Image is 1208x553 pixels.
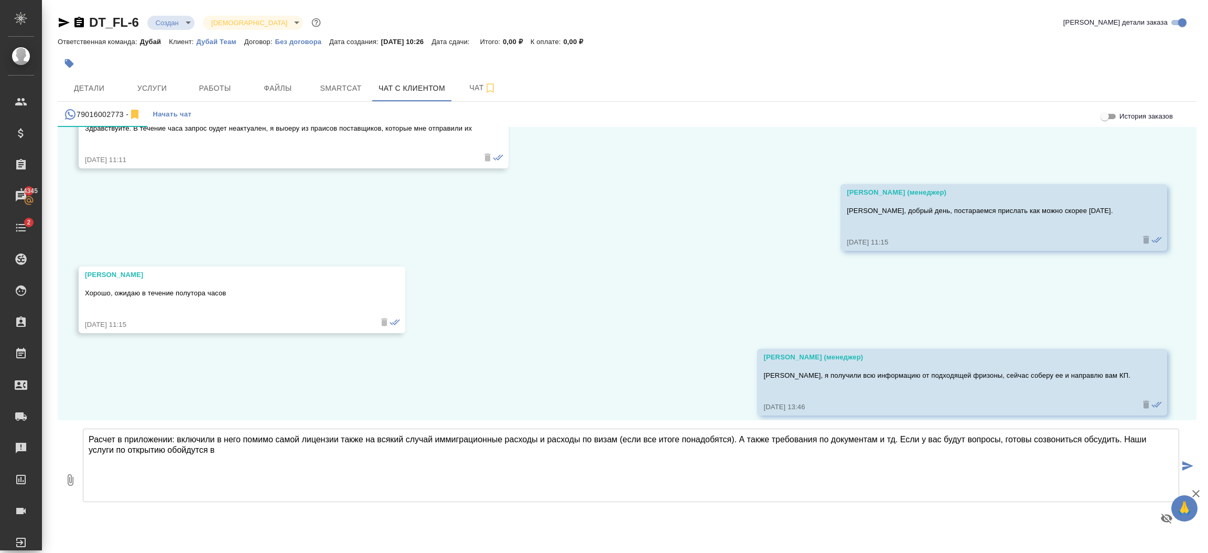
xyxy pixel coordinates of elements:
div: simple tabs example [58,102,1196,127]
p: Ответственная команда: [58,38,140,46]
button: Скопировать ссылку для ЯМессенджера [58,16,70,29]
button: [DEMOGRAPHIC_DATA] [208,18,290,27]
div: [DATE] 11:15 [85,320,369,330]
button: Скопировать ссылку [73,16,85,29]
span: Smartcat [316,82,366,95]
span: История заказов [1119,111,1173,122]
p: Без договора [275,38,329,46]
span: Услуги [127,82,177,95]
span: Детали [64,82,114,95]
a: Дубай Теам [197,37,244,46]
p: Итого: [480,38,503,46]
a: 2 [3,215,39,241]
span: 🙏 [1175,497,1193,519]
svg: Отписаться [128,108,141,121]
div: Создан [147,16,195,30]
div: [DATE] 11:15 [847,237,1130,248]
span: 2 [20,217,37,228]
p: [PERSON_NAME], я получили всю информацию от подходящей фризоны, сейчас соберу ее и направлю вам КП. [763,370,1130,381]
p: Дата сдачи: [432,38,472,46]
p: 0,00 ₽ [563,38,591,46]
div: [PERSON_NAME] [85,270,369,280]
span: Работы [190,82,240,95]
p: Здравствуйте. В течение часа запрос будет неактуален, я выберу из прайсов поставщиков, которые мн... [85,123,472,134]
p: Дубай Теам [197,38,244,46]
p: 0,00 ₽ [503,38,531,46]
div: [DATE] 11:11 [85,155,472,165]
span: [PERSON_NAME] детали заказа [1063,17,1168,28]
div: [PERSON_NAME] (менеджер) [847,187,1130,198]
button: Начать чат [147,102,197,127]
span: Чат с клиентом [379,82,445,95]
a: DT_FL-6 [89,15,139,29]
p: Хорошо, ожидаю в течение полутора часов [85,288,369,299]
p: Договор: [244,38,275,46]
p: [PERSON_NAME], добрый день, постараемся прислать как можно скорее [DATE]. [847,206,1130,216]
button: Добавить тэг [58,52,81,75]
p: К оплате: [531,38,564,46]
span: Файлы [253,82,303,95]
p: Дата создания: [329,38,381,46]
button: Создан [153,18,182,27]
span: 14345 [14,186,44,196]
div: [DATE] 13:46 [763,402,1130,412]
a: 14345 [3,183,39,209]
svg: Подписаться [484,82,497,94]
span: Начать чат [153,109,191,121]
button: Предпросмотр [1154,506,1179,531]
div: [PERSON_NAME] (менеджер) [763,352,1130,363]
div: 79016002773 (Евгений) - (undefined) [64,108,141,121]
div: Создан [203,16,303,30]
span: Чат [458,81,508,94]
button: 🙏 [1171,495,1198,522]
p: Дубай [140,38,169,46]
p: [DATE] 10:26 [381,38,432,46]
p: Клиент: [169,38,196,46]
button: Доп статусы указывают на важность/срочность заказа [309,16,323,29]
a: Без договора [275,37,329,46]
